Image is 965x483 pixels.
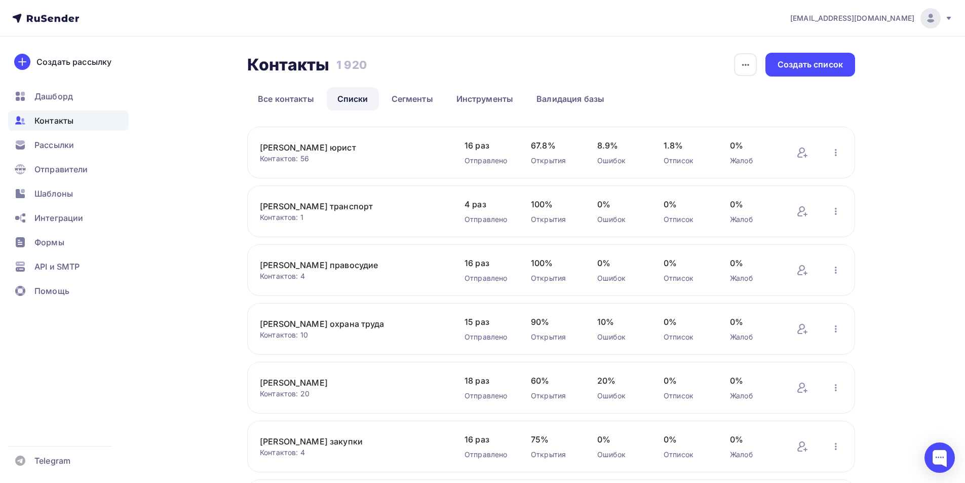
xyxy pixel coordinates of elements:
div: Создать список [778,59,843,70]
div: Создать рассылку [36,56,111,68]
span: 16 раз [465,257,511,269]
span: 15 раз [465,316,511,328]
a: Шаблоны [8,183,129,204]
span: 0% [730,257,776,269]
a: [PERSON_NAME] [260,377,432,389]
span: Отправители [34,163,88,175]
span: 1.8% [664,139,710,152]
div: Ошибок [597,273,643,283]
a: [PERSON_NAME] закупки [260,435,432,448]
div: Отписок [664,332,710,342]
div: Открытия [531,332,577,342]
div: Отписок [664,450,710,460]
span: 0% [664,316,710,328]
a: Рассылки [8,135,129,155]
span: Контакты [34,115,73,127]
a: Списки [327,87,379,110]
a: Инструменты [446,87,524,110]
span: 0% [730,316,776,328]
div: Отправлено [465,450,511,460]
span: 10% [597,316,643,328]
span: 0% [664,433,710,445]
div: Контактов: 4 [260,271,444,281]
span: 16 раз [465,139,511,152]
div: Контактов: 1 [260,212,444,222]
div: Жалоб [730,332,776,342]
div: Жалоб [730,214,776,225]
span: 0% [664,375,710,387]
div: Отправлено [465,391,511,401]
span: 90% [531,316,577,328]
span: API и SMTP [34,261,80,273]
div: Отправлено [465,332,511,342]
a: [PERSON_NAME] юрист [260,141,432,154]
div: Ошибок [597,332,643,342]
span: 0% [597,198,643,210]
a: [PERSON_NAME] охрана труда [260,318,432,330]
div: Отписок [664,273,710,283]
span: 100% [531,198,577,210]
div: Жалоб [730,273,776,283]
a: [EMAIL_ADDRESS][DOMAIN_NAME] [790,8,953,28]
div: Ошибок [597,156,643,166]
div: Контактов: 4 [260,448,444,458]
span: 0% [730,198,776,210]
a: Дашборд [8,86,129,106]
a: [PERSON_NAME] правосудие [260,259,432,271]
span: Telegram [34,455,70,467]
span: 16 раз [465,433,511,445]
div: Жалоб [730,450,776,460]
a: Отправители [8,159,129,179]
span: Дашборд [34,90,73,102]
div: Открытия [531,391,577,401]
div: Контактов: 56 [260,154,444,164]
span: 0% [730,375,776,387]
div: Отправлено [465,214,511,225]
span: [EMAIL_ADDRESS][DOMAIN_NAME] [790,13,914,23]
span: 67.8% [531,139,577,152]
div: Ошибок [597,214,643,225]
span: 4 раз [465,198,511,210]
div: Жалоб [730,391,776,401]
div: Отписок [664,214,710,225]
span: Формы [34,236,64,248]
span: 20% [597,375,643,387]
div: Жалоб [730,156,776,166]
a: [PERSON_NAME] транспорт [260,200,432,212]
div: Отправлено [465,273,511,283]
div: Ошибок [597,391,643,401]
div: Контактов: 20 [260,389,444,399]
div: Открытия [531,450,577,460]
span: 0% [664,257,710,269]
span: Помощь [34,285,69,297]
span: 75% [531,433,577,445]
div: Открытия [531,214,577,225]
a: Все контакты [247,87,325,110]
div: Отправлено [465,156,511,166]
a: Валидация базы [526,87,615,110]
span: Рассылки [34,139,74,151]
span: 60% [531,375,577,387]
span: 0% [730,433,776,445]
div: Открытия [531,273,577,283]
span: 0% [597,257,643,269]
span: 0% [664,198,710,210]
h3: 1 920 [336,58,367,72]
div: Ошибок [597,450,643,460]
span: 18 раз [465,375,511,387]
div: Отписок [664,391,710,401]
a: Формы [8,232,129,252]
span: 0% [730,139,776,152]
div: Отписок [664,156,710,166]
span: Шаблоны [34,188,73,200]
span: 8.9% [597,139,643,152]
div: Открытия [531,156,577,166]
span: 100% [531,257,577,269]
div: Контактов: 10 [260,330,444,340]
span: 0% [597,433,643,445]
a: Контакты [8,110,129,131]
h2: Контакты [247,55,329,75]
span: Интеграции [34,212,83,224]
a: Сегменты [381,87,444,110]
